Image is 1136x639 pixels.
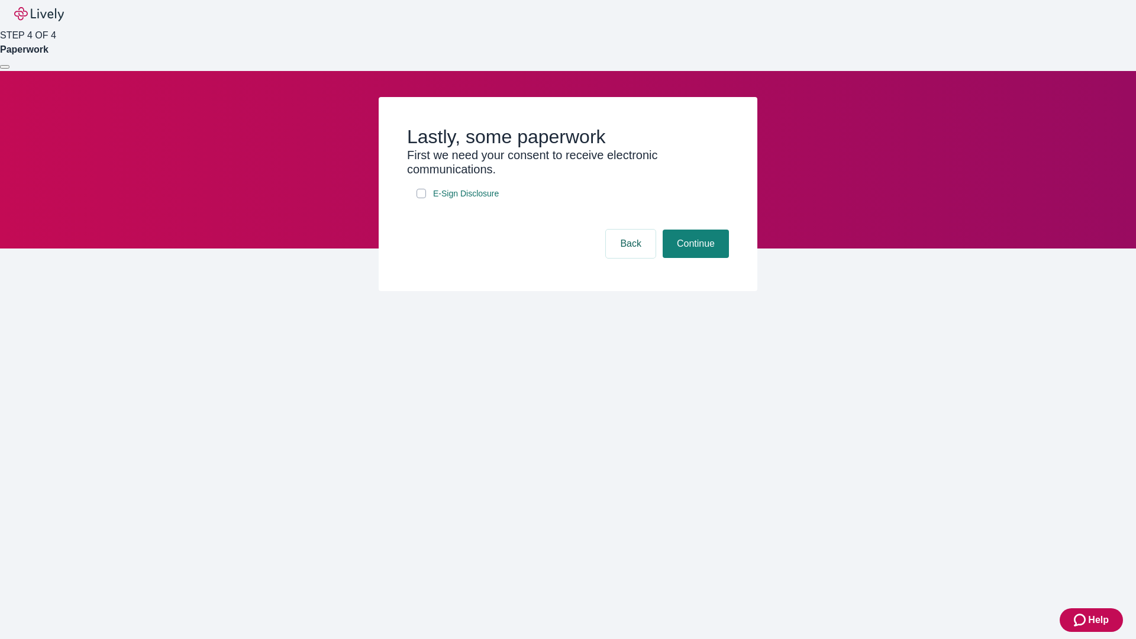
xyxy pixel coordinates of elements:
button: Back [606,230,656,258]
span: Help [1088,613,1109,627]
h2: Lastly, some paperwork [407,125,729,148]
h3: First we need your consent to receive electronic communications. [407,148,729,176]
button: Continue [663,230,729,258]
svg: Zendesk support icon [1074,613,1088,627]
a: e-sign disclosure document [431,186,501,201]
img: Lively [14,7,64,21]
span: E-Sign Disclosure [433,188,499,200]
button: Zendesk support iconHelp [1060,608,1123,632]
